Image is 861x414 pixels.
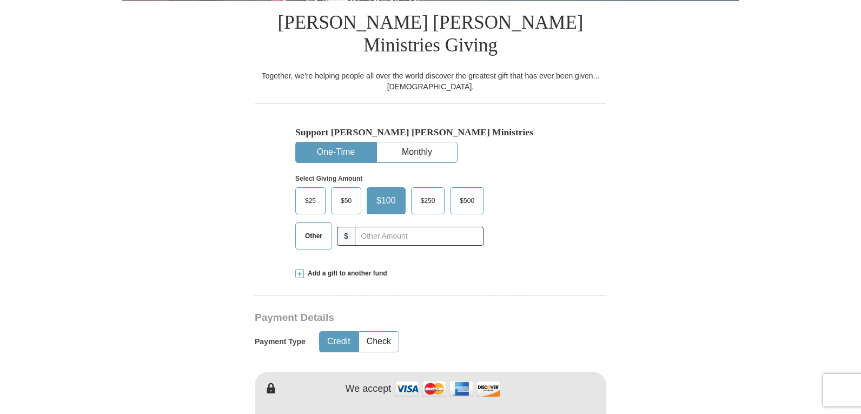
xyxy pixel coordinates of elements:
[296,142,376,162] button: One-Time
[359,332,399,352] button: Check
[335,193,357,209] span: $50
[255,70,606,92] div: Together, we're helping people all over the world discover the greatest gift that has ever been g...
[371,193,401,209] span: $100
[320,332,358,352] button: Credit
[304,269,387,278] span: Add a gift to another fund
[394,377,502,400] img: credit cards accepted
[346,383,392,395] h4: We accept
[255,312,531,324] h3: Payment Details
[337,227,355,246] span: $
[255,1,606,70] h1: [PERSON_NAME] [PERSON_NAME] Ministries Giving
[295,127,566,138] h5: Support [PERSON_NAME] [PERSON_NAME] Ministries
[415,193,441,209] span: $250
[295,175,362,182] strong: Select Giving Amount
[454,193,480,209] span: $500
[300,228,328,244] span: Other
[300,193,321,209] span: $25
[355,227,484,246] input: Other Amount
[255,337,306,346] h5: Payment Type
[377,142,457,162] button: Monthly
